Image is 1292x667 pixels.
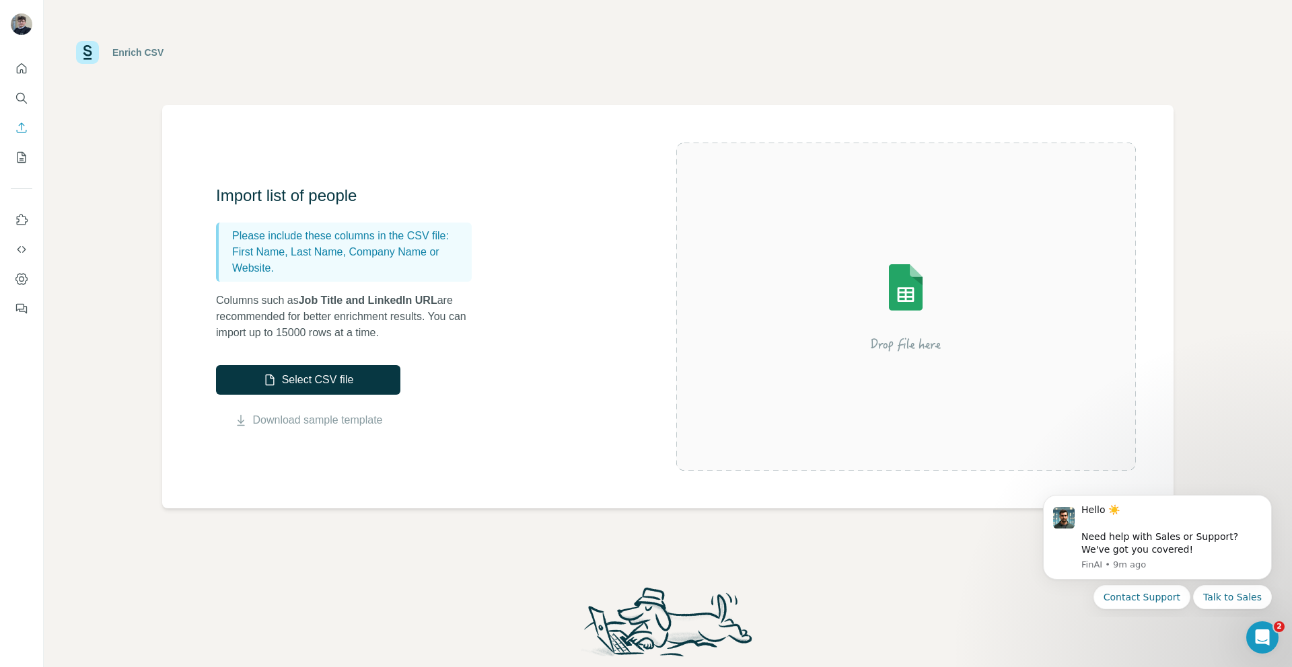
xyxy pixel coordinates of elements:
h3: Import list of people [216,185,485,206]
img: Surfe Illustration - Drop file here or select below [785,226,1027,387]
button: Use Surfe on LinkedIn [11,208,32,232]
p: First Name, Last Name, Company Name or Website. [232,244,466,276]
img: Surfe Logo [76,41,99,64]
span: 2 [1274,621,1285,632]
span: Job Title and LinkedIn URL [299,295,437,306]
button: Use Surfe API [11,237,32,262]
p: Columns such as are recommended for better enrichment results. You can import up to 15000 rows at... [216,292,485,341]
button: Select CSV file [216,365,400,395]
button: My lists [11,145,32,169]
button: Search [11,86,32,110]
button: Quick start [11,56,32,81]
iframe: Intercom notifications message [1023,483,1292,617]
button: Dashboard [11,267,32,291]
button: Download sample template [216,412,400,428]
div: Enrich CSV [112,46,164,59]
img: Avatar [11,13,32,35]
a: Download sample template [253,412,383,428]
iframe: Intercom live chat [1246,621,1279,654]
p: Please include these columns in the CSV file: [232,228,466,244]
button: Feedback [11,297,32,321]
button: Enrich CSV [11,116,32,140]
